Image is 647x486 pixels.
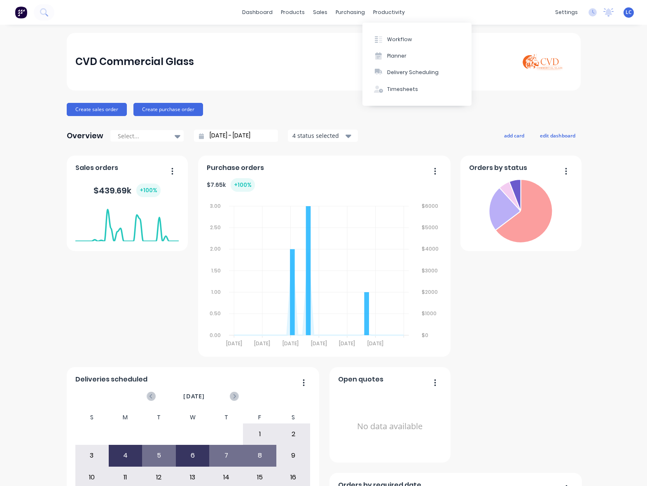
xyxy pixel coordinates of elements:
[368,340,384,347] tspan: [DATE]
[210,310,221,317] tspan: 0.50
[243,412,277,423] div: F
[535,130,581,141] button: edit dashboard
[362,81,472,98] button: Timesheets
[67,103,127,116] button: Create sales order
[332,6,369,19] div: purchasing
[422,288,438,295] tspan: $2000
[211,267,221,274] tspan: 1.50
[210,224,221,231] tspan: 2.50
[210,445,243,466] div: 7
[136,184,161,197] div: + 100 %
[387,69,439,76] div: Delivery Scheduling
[277,424,310,444] div: 2
[514,40,572,84] img: CVD Commercial Glass
[226,340,242,347] tspan: [DATE]
[292,131,344,140] div: 4 status selected
[255,340,271,347] tspan: [DATE]
[133,103,203,116] button: Create purchase order
[209,412,243,423] div: T
[75,445,108,466] div: 3
[362,48,472,64] button: Planner
[422,245,439,252] tspan: $4000
[75,412,109,423] div: S
[626,9,632,16] span: LC
[67,128,103,144] div: Overview
[142,412,176,423] div: T
[109,412,142,423] div: M
[211,288,221,295] tspan: 1.00
[207,163,264,173] span: Purchase orders
[551,6,582,19] div: settings
[210,202,221,209] tspan: 3.00
[362,31,472,47] button: Workflow
[422,332,428,339] tspan: $0
[469,163,527,173] span: Orders by status
[109,445,142,466] div: 4
[422,202,438,209] tspan: $6000
[276,412,310,423] div: S
[75,53,194,70] div: CVD Commercial Glass
[288,130,358,142] button: 4 status selected
[499,130,530,141] button: add card
[15,6,27,19] img: Factory
[338,388,441,465] div: No data available
[210,245,221,252] tspan: 2.00
[309,6,332,19] div: sales
[422,224,438,231] tspan: $5000
[387,52,406,60] div: Planner
[142,445,175,466] div: 5
[210,332,221,339] tspan: 0.00
[387,86,418,93] div: Timesheets
[422,310,437,317] tspan: $1000
[243,445,276,466] div: 8
[387,36,412,43] div: Workflow
[176,412,210,423] div: W
[283,340,299,347] tspan: [DATE]
[311,340,327,347] tspan: [DATE]
[75,374,147,384] span: Deliveries scheduled
[183,392,205,401] span: [DATE]
[339,340,355,347] tspan: [DATE]
[369,6,409,19] div: productivity
[231,178,255,192] div: + 100 %
[176,445,209,466] div: 6
[362,64,472,81] button: Delivery Scheduling
[238,6,277,19] a: dashboard
[75,163,118,173] span: Sales orders
[277,445,310,466] div: 9
[338,374,383,384] span: Open quotes
[93,184,161,197] div: $ 439.69k
[207,178,255,192] div: $ 7.65k
[422,267,438,274] tspan: $3000
[277,6,309,19] div: products
[243,424,276,444] div: 1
